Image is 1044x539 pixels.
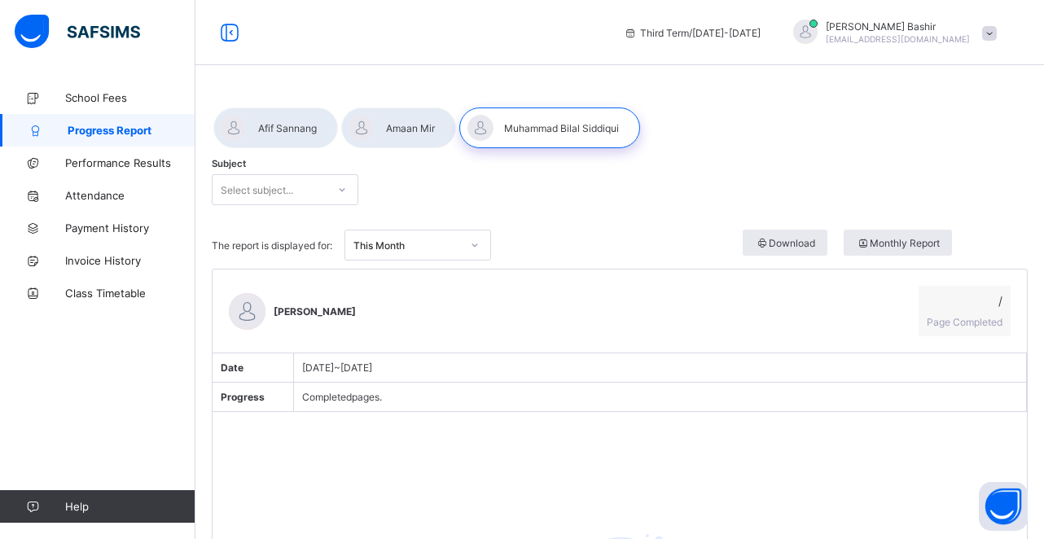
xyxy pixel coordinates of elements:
[65,254,195,267] span: Invoice History
[212,239,332,252] span: The report is displayed for:
[624,27,761,39] span: session/term information
[844,230,1028,261] a: Monthly Report
[68,124,195,137] span: Progress Report
[212,158,246,169] span: Subject
[65,500,195,513] span: Help
[353,239,461,252] div: This Month
[979,482,1028,531] button: Open asap
[302,391,382,403] span: Completed pages.
[777,20,1005,46] div: HamidBashir
[927,294,1002,308] span: /
[65,156,195,169] span: Performance Results
[221,362,243,374] span: Date
[856,237,940,249] span: Monthly Report
[65,91,195,104] span: School Fees
[65,287,195,300] span: Class Timetable
[65,221,195,234] span: Payment History
[302,362,372,374] span: [DATE] ~ [DATE]
[221,174,293,205] div: Select subject...
[826,34,970,44] span: [EMAIL_ADDRESS][DOMAIN_NAME]
[927,316,1002,328] span: Page Completed
[15,15,140,49] img: safsims
[826,20,970,33] span: [PERSON_NAME] Bashir
[221,391,265,403] span: Progress
[755,237,815,249] span: Download
[65,189,195,202] span: Attendance
[274,305,356,318] span: [PERSON_NAME]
